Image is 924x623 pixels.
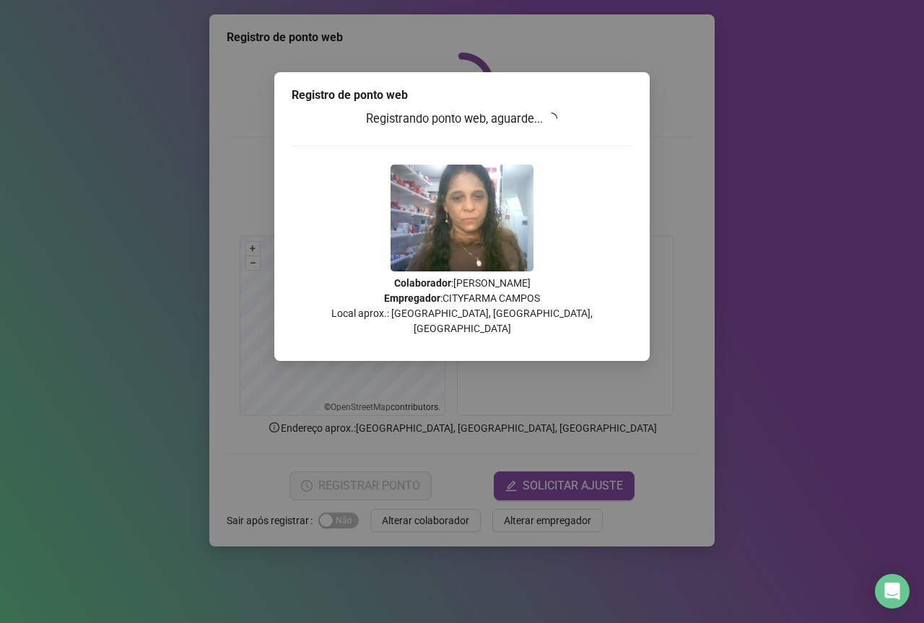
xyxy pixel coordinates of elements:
[292,87,632,104] div: Registro de ponto web
[384,292,440,304] strong: Empregador
[875,574,910,609] div: Open Intercom Messenger
[391,165,533,271] img: 2Q==
[394,277,451,289] strong: Colaborador
[546,113,557,124] span: loading
[292,276,632,336] p: : [PERSON_NAME] : CITYFARMA CAMPOS Local aprox.: [GEOGRAPHIC_DATA], [GEOGRAPHIC_DATA], [GEOGRAPHI...
[292,110,632,128] h3: Registrando ponto web, aguarde...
